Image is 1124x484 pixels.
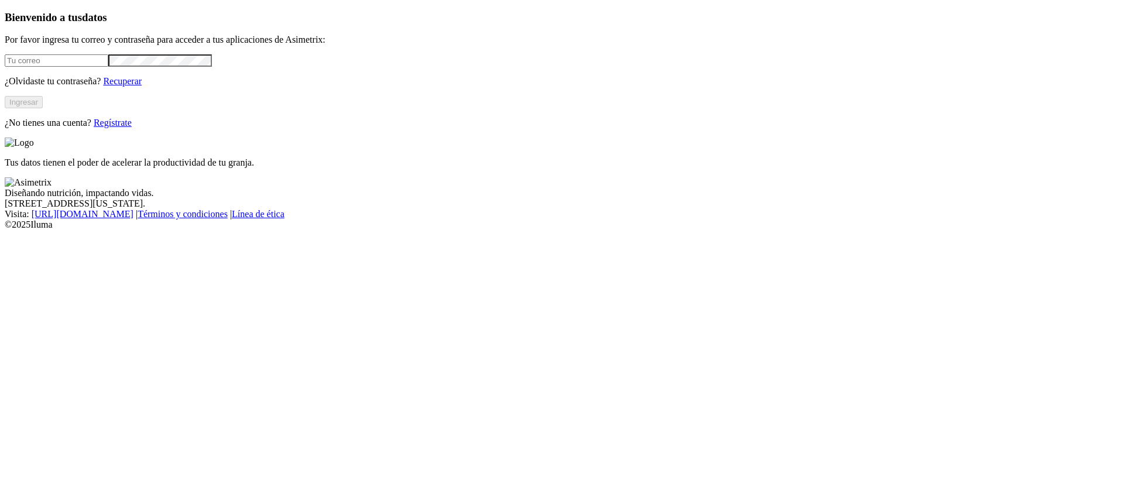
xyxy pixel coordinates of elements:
div: © 2025 Iluma [5,219,1119,230]
a: Términos y condiciones [138,209,228,219]
a: [URL][DOMAIN_NAME] [32,209,133,219]
p: ¿No tienes una cuenta? [5,118,1119,128]
div: [STREET_ADDRESS][US_STATE]. [5,198,1119,209]
div: Visita : | | [5,209,1119,219]
img: Asimetrix [5,177,52,188]
div: Diseñando nutrición, impactando vidas. [5,188,1119,198]
button: Ingresar [5,96,43,108]
p: Por favor ingresa tu correo y contraseña para acceder a tus aplicaciones de Asimetrix: [5,35,1119,45]
input: Tu correo [5,54,108,67]
h3: Bienvenido a tus [5,11,1119,24]
span: datos [82,11,107,23]
p: ¿Olvidaste tu contraseña? [5,76,1119,87]
img: Logo [5,138,34,148]
p: Tus datos tienen el poder de acelerar la productividad de tu granja. [5,157,1119,168]
a: Recuperar [103,76,142,86]
a: Regístrate [94,118,132,128]
a: Línea de ética [232,209,285,219]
